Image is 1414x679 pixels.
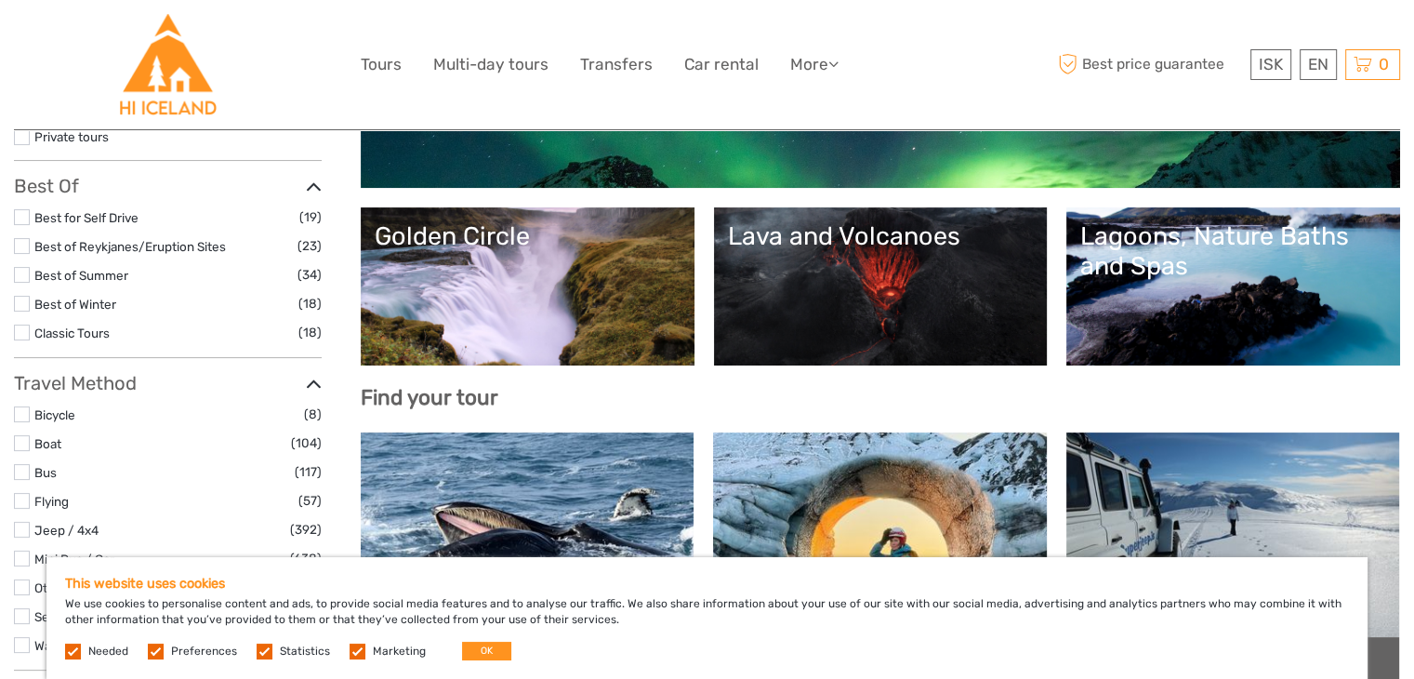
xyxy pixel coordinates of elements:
[88,644,128,659] label: Needed
[34,239,226,254] a: Best of Reykjanes/Eruption Sites
[34,210,139,225] a: Best for Self Drive
[298,490,322,512] span: (57)
[361,51,402,78] a: Tours
[34,129,109,144] a: Private tours
[728,221,1034,352] a: Lava and Volcanoes
[375,221,681,251] div: Golden Circle
[1080,221,1386,352] a: Lagoons, Nature Baths and Spas
[1259,55,1283,73] span: ISK
[65,576,1349,592] h5: This website uses cookies
[46,557,1368,679] div: We use cookies to personalise content and ads, to provide social media features and to analyse ou...
[373,644,426,659] label: Marketing
[34,494,69,509] a: Flying
[34,638,78,653] a: Walking
[280,644,330,659] label: Statistics
[34,326,110,340] a: Classic Tours
[14,175,322,197] h3: Best Of
[684,51,759,78] a: Car rental
[34,552,114,566] a: Mini Bus / Car
[1053,49,1246,80] span: Best price guarantee
[34,465,57,480] a: Bus
[34,407,75,422] a: Bicycle
[298,293,322,314] span: (18)
[26,33,210,47] p: We're away right now. Please check back later!
[291,433,322,454] span: (104)
[34,268,128,283] a: Best of Summer
[1080,221,1386,282] div: Lagoons, Nature Baths and Spas
[433,51,548,78] a: Multi-day tours
[290,519,322,540] span: (392)
[290,548,322,569] span: (638)
[34,580,142,595] a: Other / Non-Travel
[295,461,322,483] span: (117)
[171,644,237,659] label: Preferences
[298,322,322,343] span: (18)
[728,221,1034,251] div: Lava and Volcanoes
[361,385,498,410] b: Find your tour
[34,523,99,538] a: Jeep / 4x4
[580,51,653,78] a: Transfers
[375,221,681,352] a: Golden Circle
[214,29,236,51] button: Open LiveChat chat widget
[297,264,322,286] span: (34)
[117,14,218,115] img: Hostelling International
[462,642,511,660] button: OK
[790,51,839,78] a: More
[34,436,61,451] a: Boat
[34,609,93,624] a: Self-Drive
[1300,49,1337,80] div: EN
[1376,55,1392,73] span: 0
[34,297,116,312] a: Best of Winter
[299,206,322,228] span: (19)
[297,235,322,257] span: (23)
[14,372,322,394] h3: Travel Method
[304,404,322,425] span: (8)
